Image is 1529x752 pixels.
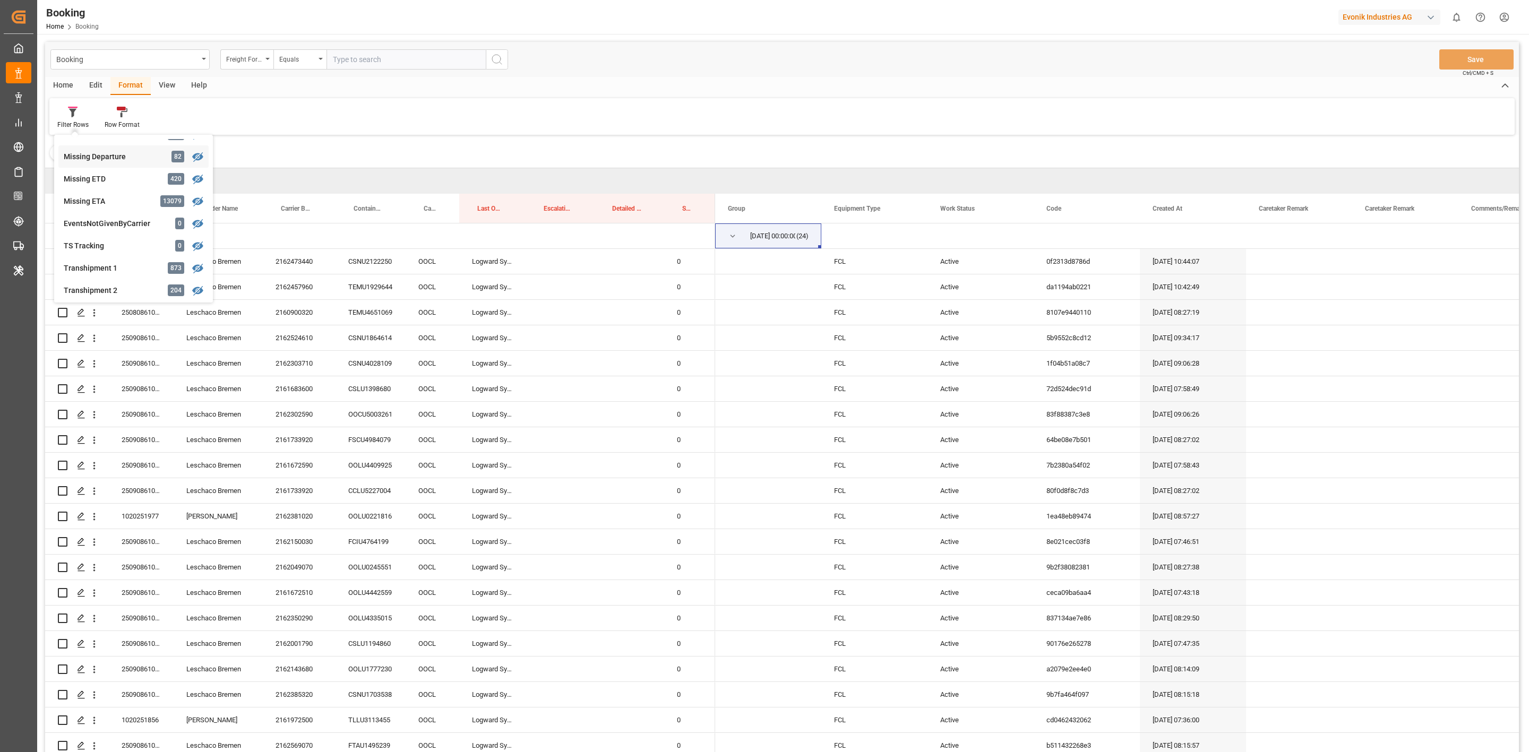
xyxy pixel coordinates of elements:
[927,300,1034,325] div: Active
[263,504,336,529] div: 2162381020
[174,325,263,350] div: Leschaco Bremen
[1140,529,1246,554] div: [DATE] 07:46:51
[664,402,715,427] div: 0
[183,77,215,95] div: Help
[406,453,459,478] div: OOCL
[46,5,99,21] div: Booking
[1034,325,1140,350] div: 5b9552c8cd12
[174,249,263,274] div: Leschaco Bremen
[336,300,406,325] div: TEMU4651069
[174,580,263,605] div: Leschaco Bremen
[105,120,140,129] div: Row Format
[406,529,459,554] div: OOCL
[45,656,715,682] div: Press SPACE to select this row.
[664,580,715,605] div: 0
[664,478,715,503] div: 0
[664,656,715,681] div: 0
[1140,555,1246,580] div: [DATE] 08:27:38
[1034,351,1140,376] div: 1f04b51a08c7
[664,325,715,350] div: 0
[336,656,406,681] div: OOLU1777230
[821,682,927,707] div: FCL
[336,274,406,299] div: TEMU1929644
[664,529,715,554] div: 0
[1034,631,1140,656] div: 90176e265278
[927,478,1034,503] div: Active
[927,376,1034,401] div: Active
[45,631,715,656] div: Press SPACE to select this row.
[664,682,715,707] div: 0
[1140,427,1246,452] div: [DATE] 08:27:02
[336,427,406,452] div: FSCU4984079
[927,351,1034,376] div: Active
[336,376,406,401] div: CSLU1398680
[174,427,263,452] div: Leschaco Bremen
[263,529,336,554] div: 2162150030
[174,555,263,580] div: Leschaco Bremen
[459,427,526,452] div: Logward System
[821,529,927,554] div: FCL
[64,263,157,274] div: Transhipment 1
[406,325,459,350] div: OOCL
[459,351,526,376] div: Logward System
[226,52,262,64] div: Freight Forwarder's Reference No.
[821,274,927,299] div: FCL
[45,504,715,529] div: Press SPACE to select this row.
[1153,205,1182,212] span: Created At
[1034,300,1140,325] div: 8107e9440110
[174,453,263,478] div: Leschaco Bremen
[406,249,459,274] div: OOCL
[109,351,174,376] div: 250908610634
[336,682,406,707] div: CSNU1703538
[1034,656,1140,681] div: a2079e2ee4e0
[664,504,715,529] div: 0
[336,529,406,554] div: FCIU4764199
[927,656,1034,681] div: Active
[477,205,503,212] span: Last Opened By
[263,478,336,503] div: 2161733920
[927,427,1034,452] div: Active
[109,656,174,681] div: 250908610508
[109,682,174,707] div: 250908610731
[109,631,174,656] div: 250908610381
[64,174,157,185] div: Missing ETD
[1140,656,1246,681] div: [DATE] 08:14:09
[459,580,526,605] div: Logward System
[336,402,406,427] div: OOCU5003261
[336,478,406,503] div: CCLU5227004
[171,151,184,162] div: 82
[45,376,715,402] div: Press SPACE to select this row.
[64,240,157,252] div: TS Tracking
[821,453,927,478] div: FCL
[927,606,1034,630] div: Active
[45,606,715,631] div: Press SPACE to select this row.
[1034,427,1140,452] div: 64be08e7b501
[927,631,1034,656] div: Active
[927,580,1034,605] div: Active
[110,77,151,95] div: Format
[664,453,715,478] div: 0
[45,707,715,733] div: Press SPACE to select this row.
[354,205,383,212] span: Container No.
[750,224,795,248] div: [DATE] 00:00:00
[45,478,715,504] div: Press SPACE to select this row.
[406,504,459,529] div: OOCL
[109,325,174,350] div: 250908610772
[336,504,406,529] div: OOLU0221816
[486,49,508,70] button: search button
[821,376,927,401] div: FCL
[821,656,927,681] div: FCL
[336,707,406,732] div: TLLU3113455
[45,580,715,606] div: Press SPACE to select this row.
[263,402,336,427] div: 2162302590
[424,205,437,212] span: Carrier Short Name
[1259,205,1308,212] span: Caretaker Remark
[263,707,336,732] div: 2161972500
[821,325,927,350] div: FCL
[263,606,336,630] div: 2162350290
[406,300,459,325] div: OOCL
[45,77,81,95] div: Home
[109,376,174,401] div: 250908610121
[45,223,715,249] div: Press SPACE to select this row.
[45,427,715,453] div: Press SPACE to select this row.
